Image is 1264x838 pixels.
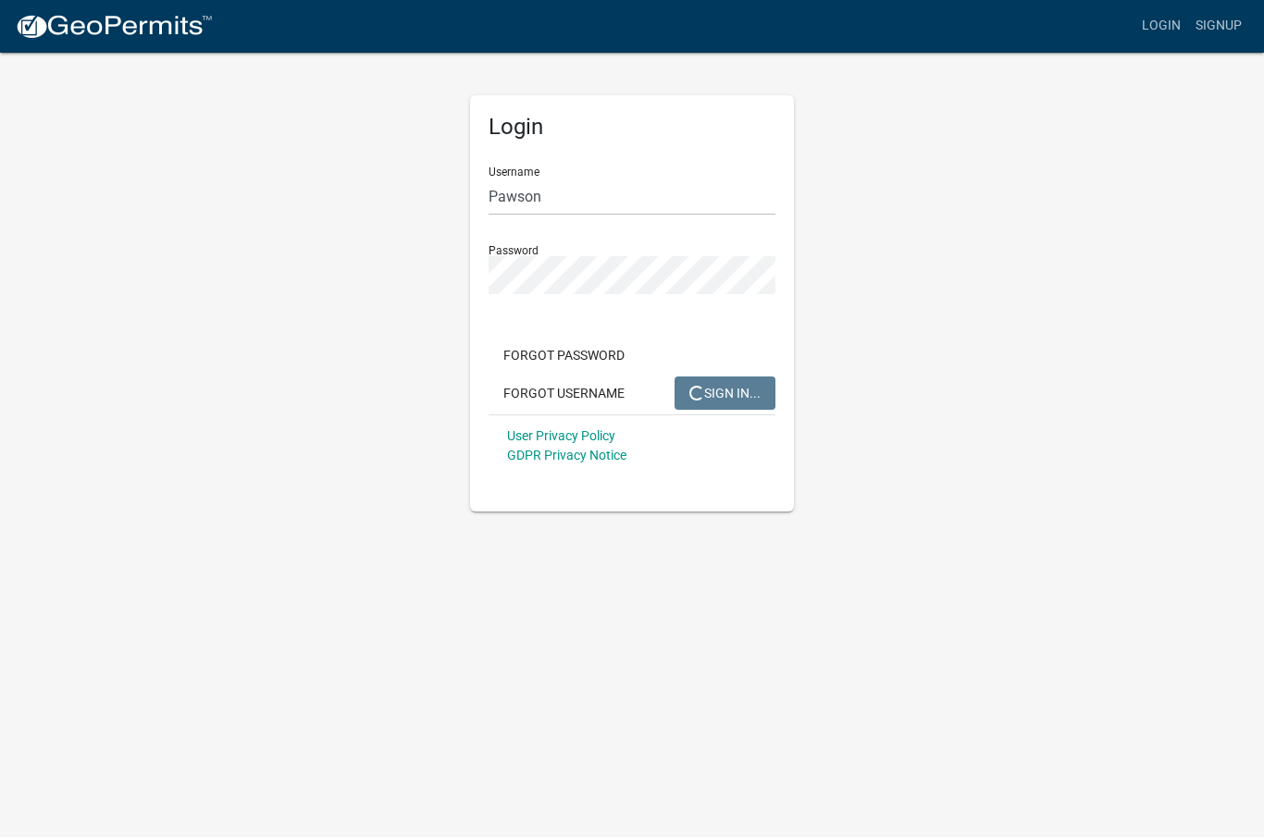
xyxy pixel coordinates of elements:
[1134,9,1188,44] a: Login
[1188,9,1249,44] a: Signup
[507,449,626,463] a: GDPR Privacy Notice
[489,339,639,373] button: Forgot Password
[507,429,615,444] a: User Privacy Policy
[675,377,775,411] button: SIGN IN...
[489,377,639,411] button: Forgot Username
[689,386,761,401] span: SIGN IN...
[489,115,775,142] h5: Login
